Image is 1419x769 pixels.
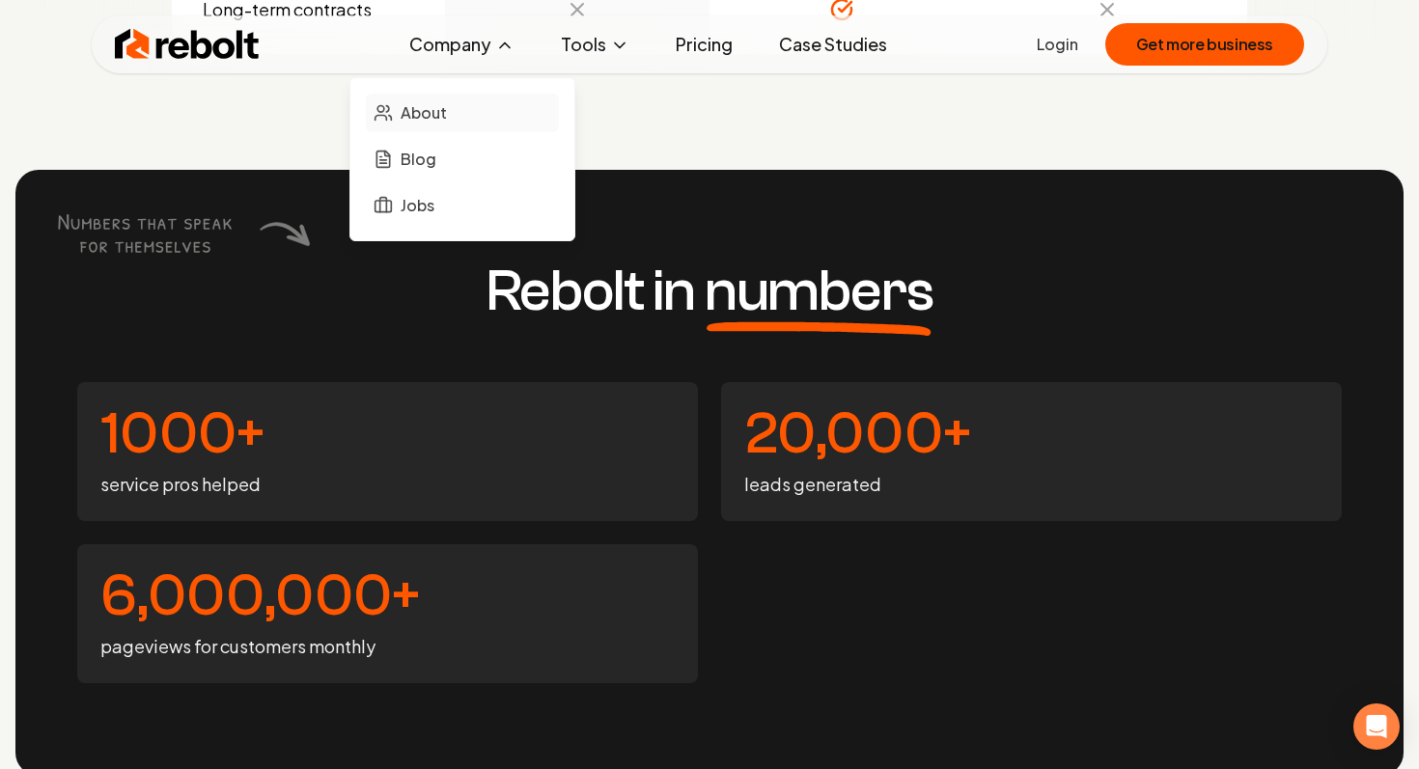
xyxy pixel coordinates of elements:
[487,262,933,320] h3: Rebolt in
[744,471,1319,498] p: leads generated
[545,25,645,64] button: Tools
[115,25,260,64] img: Rebolt Logo
[394,25,530,64] button: Company
[100,471,675,498] p: service pros helped
[401,148,436,171] span: Blog
[764,25,903,64] a: Case Studies
[100,567,675,625] h4: 6,000,000+
[401,101,447,124] span: About
[401,194,434,217] span: Jobs
[1037,33,1078,56] a: Login
[100,405,675,463] h4: 1000+
[1105,23,1304,66] button: Get more business
[705,262,933,320] span: numbers
[366,94,559,132] a: About
[366,140,559,179] a: Blog
[366,186,559,225] a: Jobs
[100,633,675,660] p: pageviews for customers monthly
[660,25,748,64] a: Pricing
[744,405,1319,463] h4: 20,000+
[1353,703,1400,750] div: Open Intercom Messenger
